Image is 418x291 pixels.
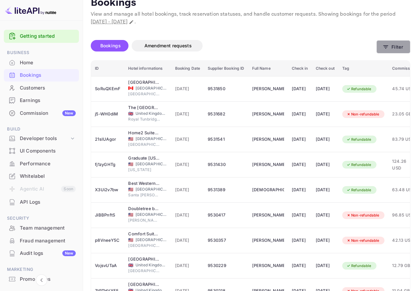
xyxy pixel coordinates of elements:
div: Kristen Donovan [252,185,284,195]
div: [DATE] [316,134,335,145]
div: Refundable [342,136,375,144]
div: 9531430 [208,160,244,170]
span: [GEOGRAPHIC_DATA] [128,142,160,147]
div: Performance [4,158,79,170]
div: [DATE] [316,109,335,119]
a: Promo codes [4,273,79,285]
span: Marketing [4,266,79,273]
a: Audit logsNew [4,247,79,259]
div: Fraud management [4,235,79,247]
div: 9531389 [208,185,244,195]
div: Paula Leslie [252,261,284,271]
div: 9530357 [208,235,244,246]
div: Refundable [342,262,375,270]
a: Customers [4,82,79,94]
div: API Logs [20,199,76,206]
div: Refundable [342,186,375,194]
th: Supplier Booking ID [204,61,248,76]
div: [DATE] [316,261,335,271]
div: Performance [20,160,76,168]
span: Santa [PERSON_NAME] [128,192,160,198]
div: SoRuQXEmF [95,84,120,94]
span: 83.79 USD [392,136,415,143]
div: 9531850 [208,84,244,94]
div: Graduate New York [128,155,160,161]
div: [DATE] [292,210,308,220]
span: United States of America [128,238,133,242]
span: [DATE] [175,186,200,193]
div: VojsvUTaA [95,261,120,271]
div: [DATE] [316,185,335,195]
span: United Kingdom of Great Britain and Northern Ireland [128,112,133,116]
p: View and manage all hotel bookings, track reservation statuses, and handle customer requests. Sho... [91,11,410,26]
span: [DATE] [175,161,200,168]
div: Bookings [20,72,76,79]
th: Check in [288,61,312,76]
div: Getting started [4,30,79,43]
span: United Kingdom of Great Britain and Northern Ireland [128,263,133,267]
span: 96.85 USD [392,212,415,219]
div: New [62,110,76,116]
span: [GEOGRAPHIC_DATA] [135,136,167,142]
div: [DATE] [316,210,335,220]
div: UI Components [20,147,76,155]
span: 12.79 GBP [392,262,415,269]
div: Palm Court Hotel [128,256,160,263]
a: Earnings [4,94,79,106]
th: Tag [338,61,389,76]
span: [GEOGRAPHIC_DATA] [135,85,167,91]
a: Team management [4,222,79,234]
span: [GEOGRAPHIC_DATA] [135,186,167,192]
span: [DATE] [175,85,200,92]
div: Sedgebrook Hall [128,281,160,288]
a: Bookings [4,69,79,81]
button: Collapse navigation [36,274,47,286]
div: Whitelabel [4,170,79,183]
a: Performance [4,158,79,169]
div: Team management [20,224,76,232]
span: Bookings [100,43,121,48]
div: [DATE] [292,261,308,271]
a: API Logs [4,196,79,208]
div: Audit logsNew [4,247,79,260]
div: CommissionNew [4,107,79,120]
div: Doubletree by Hilton Hotel Montgomery Downtown [128,206,160,212]
span: United States of America [128,213,133,217]
span: 45.74 USD [392,85,415,92]
div: [DATE] [292,109,308,119]
div: 9530229 [208,261,244,271]
div: 9530417 [208,210,244,220]
span: Business [4,49,79,56]
span: 23.05 GBP [392,111,415,118]
div: [DATE] [292,134,308,145]
div: Commission [20,110,76,117]
div: JiBBPnftS [95,210,120,220]
div: 9531541 [208,134,244,145]
th: Booking Date [171,61,204,76]
div: j5-WH0diM [95,109,120,119]
div: [DATE] [292,160,308,170]
div: Home [4,57,79,69]
span: [DATE] [175,212,200,219]
span: [DATE] [175,111,200,118]
div: UI Components [4,145,79,157]
span: United States of America [128,137,133,141]
div: Developer tools [4,133,79,144]
div: Earnings [4,94,79,107]
div: JORY MAZZOLA [252,134,284,145]
span: [GEOGRAPHIC_DATA] [135,237,167,243]
span: United Kingdom of [GEOGRAPHIC_DATA] and [GEOGRAPHIC_DATA] [135,262,167,268]
span: [DATE] [175,237,200,244]
th: ID [91,61,124,76]
th: Full Name [248,61,288,76]
div: Best Western Plus Santa Barbara [128,180,160,187]
span: United States of America [128,187,133,192]
span: Security [4,215,79,222]
div: New [62,250,76,256]
div: Non-refundable [342,110,383,118]
div: Fraud management [20,237,76,245]
div: Home2 Suites by Hilton Leesburg [128,130,160,136]
span: [DATE] [175,262,200,269]
div: account-settings tabs [91,40,376,51]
